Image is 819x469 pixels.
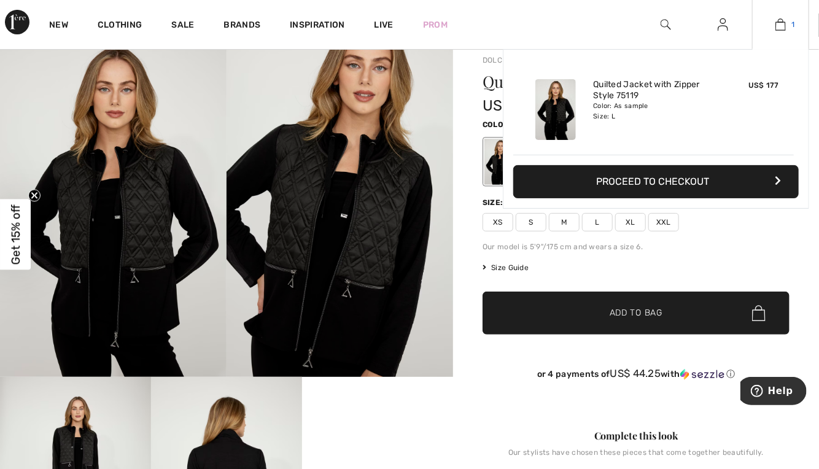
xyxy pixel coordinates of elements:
[513,165,799,198] button: Proceed to Checkout
[593,79,714,101] a: Quilted Jacket with Zipper Style 75119
[535,79,576,140] img: Quilted Jacket with Zipper Style 75119
[593,101,714,121] div: Color: As sample Size: L
[680,369,724,380] img: Sezzle
[483,428,790,443] div: Complete this look
[49,20,68,33] a: New
[483,74,739,90] h1: Quilted Jacket With Zipper Style 75119
[171,20,194,33] a: Sale
[302,377,453,452] video: Your browser does not support the video tag.
[483,56,521,64] a: Dolcezza
[483,368,790,384] div: or 4 payments ofUS$ 44.25withSezzle Click to learn more about Sezzle
[483,241,790,252] div: Our model is 5'9"/175 cm and wears a size 6.
[98,20,142,33] a: Clothing
[423,18,448,31] a: Prom
[483,292,790,335] button: Add to Bag
[483,448,790,467] div: Our stylists have chosen these pieces that come together beautifully.
[483,213,513,231] span: XS
[708,17,738,33] a: Sign In
[5,10,29,34] img: 1ère Avenue
[483,120,511,129] span: Color:
[718,17,728,32] img: My Info
[775,17,786,32] img: My Bag
[752,305,766,321] img: Bag.svg
[290,20,344,33] span: Inspiration
[610,367,661,379] span: US$ 44.25
[661,17,671,32] img: search the website
[484,139,516,185] div: As sample
[483,262,529,273] span: Size Guide
[375,18,394,31] a: Live
[753,17,809,32] a: 1
[483,197,506,208] div: Size:
[748,81,779,90] span: US$ 177
[28,190,41,202] button: Close teaser
[483,97,537,114] span: US$ 177
[792,19,795,30] span: 1
[740,377,807,408] iframe: Opens a widget where you can find more information
[224,20,261,33] a: Brands
[610,307,662,320] span: Add to Bag
[483,368,790,380] div: or 4 payments of with
[227,37,453,377] img: Quilted Jacket with Zipper Style 75119. 2
[9,204,23,265] span: Get 15% off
